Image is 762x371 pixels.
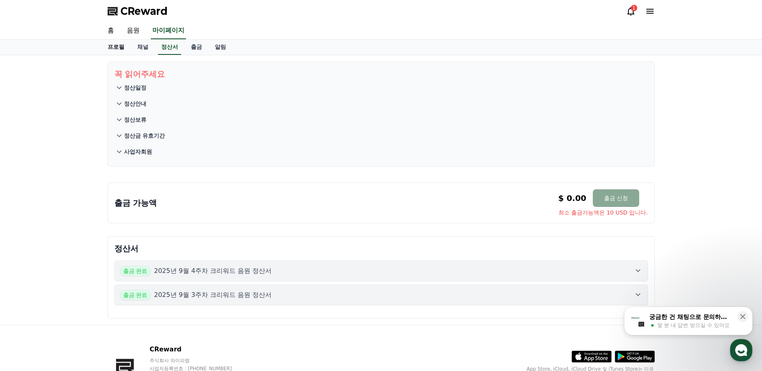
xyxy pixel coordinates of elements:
div: 1 [631,5,637,11]
button: 사업자회원 [114,144,648,160]
a: 알림 [208,40,232,55]
a: 정산서 [158,40,181,55]
span: 설정 [124,266,133,272]
button: 출금 완료 2025년 9월 3주차 크리워드 음원 정산서 [114,285,648,305]
button: 정산안내 [114,96,648,112]
p: 주식회사 와이피랩 [150,357,247,364]
p: 정산일정 [124,84,146,92]
a: 홈 [2,254,53,274]
a: 설정 [103,254,154,274]
span: 홈 [25,266,30,272]
span: 대화 [73,266,83,273]
a: 출금 [184,40,208,55]
p: $ 0.00 [558,193,586,204]
a: CReward [108,5,168,18]
a: 대화 [53,254,103,274]
span: 출금 완료 [120,290,151,300]
a: 프로필 [101,40,131,55]
a: 마이페이지 [151,22,186,39]
p: 정산보류 [124,116,146,124]
p: 출금 가능액 [114,197,157,209]
a: 홈 [101,22,120,39]
p: 2025년 9월 3주차 크리워드 음원 정산서 [154,290,272,300]
a: 채널 [131,40,155,55]
a: 1 [626,6,636,16]
span: CReward [120,5,168,18]
button: 정산일정 [114,80,648,96]
span: 최소 출금가능액은 10 USD 입니다. [558,209,648,217]
button: 출금 신청 [593,189,639,207]
p: 2025년 9월 4주차 크리워드 음원 정산서 [154,266,272,276]
button: 출금 완료 2025년 9월 4주차 크리워드 음원 정산서 [114,261,648,281]
p: CReward [150,345,247,354]
p: 사업자회원 [124,148,152,156]
button: 정산보류 [114,112,648,128]
span: 출금 완료 [120,266,151,276]
p: 정산안내 [124,100,146,108]
p: 정산서 [114,243,648,254]
p: 정산금 유효기간 [124,132,165,140]
p: 꼭 읽어주세요 [114,68,648,80]
a: 음원 [120,22,146,39]
button: 정산금 유효기간 [114,128,648,144]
